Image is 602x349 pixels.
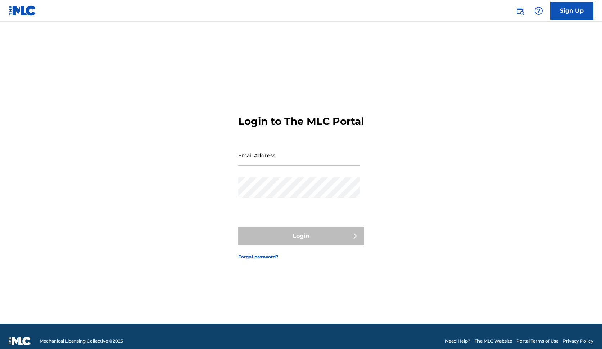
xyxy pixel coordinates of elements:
a: The MLC Website [475,338,512,344]
a: Privacy Policy [563,338,593,344]
span: Mechanical Licensing Collective © 2025 [40,338,123,344]
a: Forgot password? [238,254,278,260]
div: Help [531,4,546,18]
a: Need Help? [445,338,470,344]
img: logo [9,337,31,345]
a: Sign Up [550,2,593,20]
a: Public Search [513,4,527,18]
img: MLC Logo [9,5,36,16]
h3: Login to The MLC Portal [238,115,364,128]
img: help [534,6,543,15]
a: Portal Terms of Use [516,338,558,344]
img: search [516,6,524,15]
